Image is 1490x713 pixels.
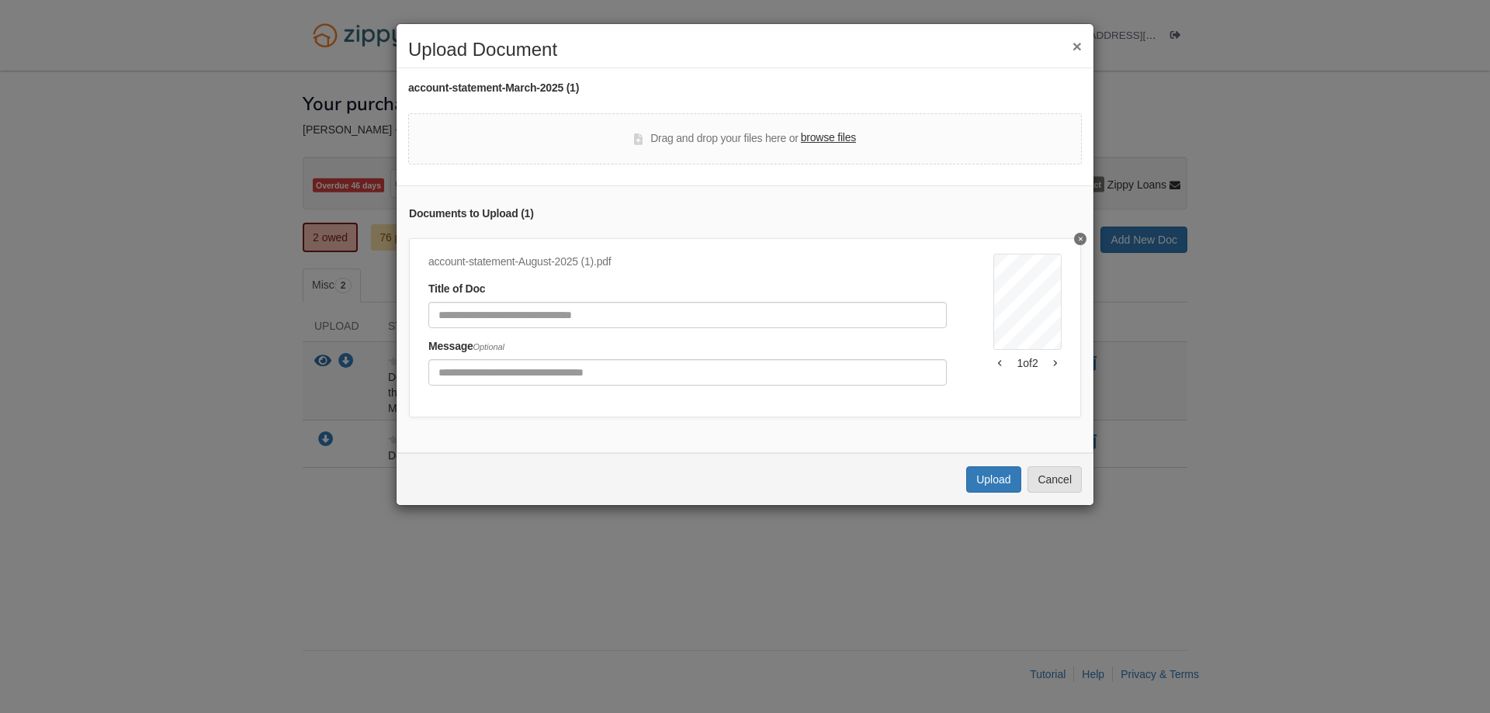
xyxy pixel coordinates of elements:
[634,130,856,148] div: Drag and drop your files here or
[473,342,504,351] span: Optional
[1074,233,1086,245] button: Delete undefined
[1027,466,1082,493] button: Cancel
[993,355,1062,371] div: 1 of 2
[428,302,947,328] input: Document Title
[428,254,947,271] div: account-statement-August-2025 (1).pdf
[409,206,1081,223] div: Documents to Upload ( 1 )
[428,338,504,355] label: Message
[801,130,856,147] label: browse files
[966,466,1020,493] button: Upload
[1072,38,1082,54] button: ×
[428,281,485,298] label: Title of Doc
[408,40,1082,60] h2: Upload Document
[428,359,947,386] input: Include any comments on this document
[408,80,1082,97] div: account-statement-March-2025 (1)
